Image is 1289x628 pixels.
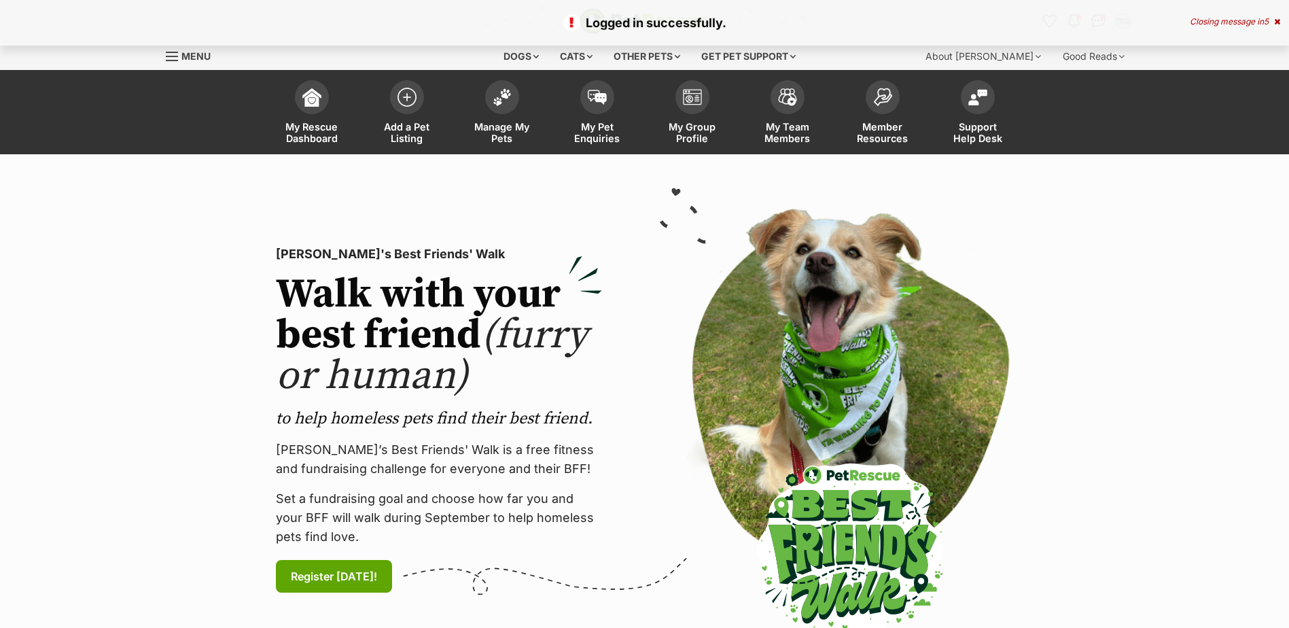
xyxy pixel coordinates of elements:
[276,560,392,593] a: Register [DATE]!
[493,88,512,106] img: manage-my-pets-icon-02211641906a0b7f246fdf0571729dbe1e7629f14944591b6c1af311fb30b64b.svg
[947,121,1008,144] span: Support Help Desk
[376,121,438,144] span: Add a Pet Listing
[359,73,455,154] a: Add a Pet Listing
[692,43,805,70] div: Get pet support
[472,121,533,144] span: Manage My Pets
[778,88,797,106] img: team-members-icon-5396bd8760b3fe7c0b43da4ab00e1e3bb1a5d9ba89233759b79545d2d3fc5d0d.svg
[835,73,930,154] a: Member Resources
[645,73,740,154] a: My Group Profile
[550,73,645,154] a: My Pet Enquiries
[662,121,723,144] span: My Group Profile
[930,73,1025,154] a: Support Help Desk
[968,89,987,105] img: help-desk-icon-fdf02630f3aa405de69fd3d07c3f3aa587a6932b1a1747fa1d2bba05be0121f9.svg
[740,73,835,154] a: My Team Members
[398,88,417,107] img: add-pet-listing-icon-0afa8454b4691262ce3f59096e99ab1cd57d4a30225e0717b998d2c9b9846f56.svg
[683,89,702,105] img: group-profile-icon-3fa3cf56718a62981997c0bc7e787c4b2cf8bcc04b72c1350f741eb67cf2f40e.svg
[276,408,602,430] p: to help homeless pets find their best friend.
[494,43,548,70] div: Dogs
[455,73,550,154] a: Manage My Pets
[604,43,690,70] div: Other pets
[852,121,913,144] span: Member Resources
[588,90,607,105] img: pet-enquiries-icon-7e3ad2cf08bfb03b45e93fb7055b45f3efa6380592205ae92323e6603595dc1f.svg
[550,43,602,70] div: Cats
[264,73,359,154] a: My Rescue Dashboard
[276,245,602,264] p: [PERSON_NAME]'s Best Friends' Walk
[302,88,321,107] img: dashboard-icon-eb2f2d2d3e046f16d808141f083e7271f6b2e854fb5c12c21221c1fb7104beca.svg
[276,310,588,402] span: (furry or human)
[873,88,892,106] img: member-resources-icon-8e73f808a243e03378d46382f2149f9095a855e16c252ad45f914b54edf8863c.svg
[276,489,602,546] p: Set a fundraising goal and choose how far you and your BFF will walk during September to help hom...
[916,43,1050,70] div: About [PERSON_NAME]
[276,440,602,478] p: [PERSON_NAME]’s Best Friends' Walk is a free fitness and fundraising challenge for everyone and t...
[276,275,602,397] h2: Walk with your best friend
[1053,43,1134,70] div: Good Reads
[757,121,818,144] span: My Team Members
[567,121,628,144] span: My Pet Enquiries
[281,121,342,144] span: My Rescue Dashboard
[181,50,211,62] span: Menu
[291,568,377,585] span: Register [DATE]!
[166,43,220,67] a: Menu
